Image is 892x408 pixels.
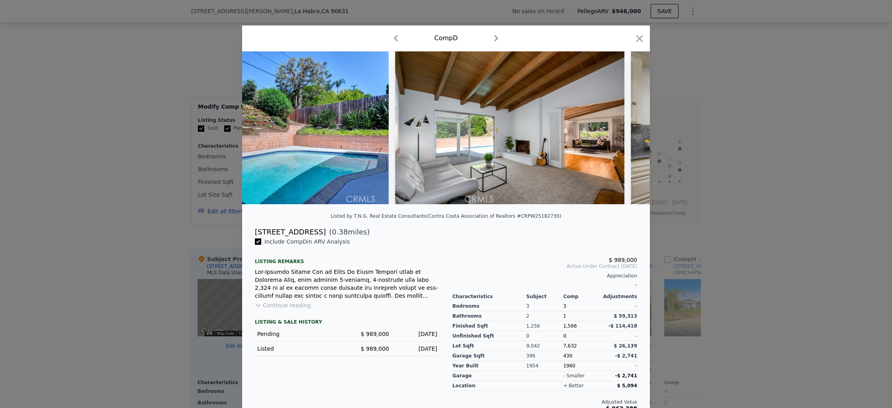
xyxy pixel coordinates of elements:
div: 396 [526,351,563,361]
div: Listed by T.N.G. Real Estate Consultants (Contra Costa Association of Realtors #CRPW25182730) [331,213,561,219]
span: 7,632 [563,343,577,349]
img: Property Img [159,51,389,204]
div: - [452,279,637,290]
span: 430 [563,353,572,359]
span: ( miles) [326,226,370,238]
div: + better [563,383,583,389]
div: [DATE] [395,330,437,338]
span: Active Under Contract [DATE] [452,263,637,269]
div: Listing remarks [255,252,440,265]
div: - smaller [563,373,585,379]
div: Garage Sqft [452,351,526,361]
div: 1 [563,311,600,321]
div: - [600,361,637,371]
img: Property Img [395,51,624,204]
button: Continue reading [255,301,311,309]
div: [DATE] [395,345,437,353]
div: Adjusted Value [452,399,637,405]
div: 1954 [526,361,563,371]
div: Bedrooms [452,301,526,311]
div: Listed [257,345,341,353]
div: LISTING & SALE HISTORY [255,319,440,327]
div: - [600,331,637,341]
div: [STREET_ADDRESS] [255,226,326,238]
span: 1,566 [563,323,577,329]
span: -$ 114,418 [608,323,637,329]
span: -$ 2,741 [615,353,637,359]
div: Comp D [434,33,458,43]
div: Comp [563,293,600,300]
div: Adjustments [600,293,637,300]
div: Pending [257,330,341,338]
span: $ 59,313 [614,313,637,319]
div: 2 [526,311,563,321]
div: Finished Sqft [452,321,526,331]
div: 0 [526,331,563,341]
span: $ 989,000 [361,346,389,352]
span: 0.38 [332,228,348,236]
div: 9,042 [526,341,563,351]
span: $ 5,094 [617,383,637,388]
div: Subject [526,293,563,300]
span: 3 [563,303,566,309]
div: Bathrooms [452,311,526,321]
div: 1960 [563,361,600,371]
span: $ 26,139 [614,343,637,349]
div: Lor-Ipsumdo Sitame Con ad Elits Do Eiusm Tempori utlab et Dolorema Aliq, enim adminim 5-veniamq, ... [255,268,440,300]
div: 1,256 [526,321,563,331]
div: Year Built [452,361,526,371]
div: Unfinished Sqft [452,331,526,341]
div: garage [452,371,526,381]
img: Property Img [631,51,860,204]
div: - [600,301,637,311]
div: Lot Sqft [452,341,526,351]
div: Appreciation [452,273,637,279]
span: $ 989,000 [609,257,637,263]
span: -$ 2,741 [615,373,637,379]
span: Include Comp D in ARV Analysis [261,238,353,245]
div: Characteristics [452,293,526,300]
div: 3 [526,301,563,311]
div: location [452,381,526,391]
span: $ 989,000 [361,331,389,337]
span: 0 [563,333,566,339]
